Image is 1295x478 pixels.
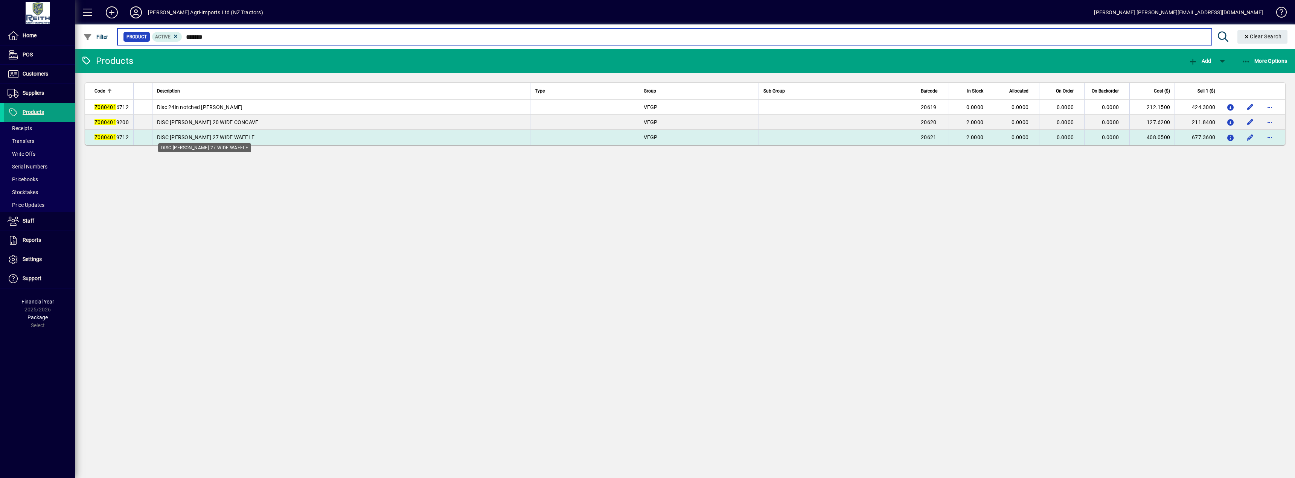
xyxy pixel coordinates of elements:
div: In Stock [954,87,990,95]
span: Transfers [8,138,34,144]
span: 20619 [921,104,936,110]
span: Staff [23,218,34,224]
td: 677.3600 [1175,130,1220,145]
button: Profile [124,6,148,19]
td: 424.3000 [1175,100,1220,115]
button: Edit [1244,116,1256,128]
div: DISC [PERSON_NAME] 27 WIDE WAFFLE [158,143,251,152]
span: Active [155,34,171,39]
span: Sell 1 ($) [1197,87,1215,95]
span: Package [27,314,48,320]
a: Stocktakes [4,186,75,199]
span: 0.0000 [1057,119,1074,125]
div: Sub Group [763,87,911,95]
span: 0.0000 [1102,119,1119,125]
a: Transfers [4,135,75,147]
span: 0.0000 [1057,134,1074,140]
span: On Order [1056,87,1074,95]
span: DISC [PERSON_NAME] 20 WIDE CONCAVE [157,119,259,125]
span: Suppliers [23,90,44,96]
em: Z080401 [94,119,116,125]
div: [PERSON_NAME] Agri-Imports Ltd (NZ Tractors) [148,6,263,18]
button: More options [1264,116,1276,128]
button: Add [100,6,124,19]
div: Code [94,87,129,95]
span: VEGP [644,134,658,140]
span: DISC [PERSON_NAME] 27 WIDE WAFFLE [157,134,254,140]
div: On Backorder [1089,87,1126,95]
mat-chip: Activation Status: Active [152,32,182,42]
span: Products [23,109,44,115]
span: 0.0000 [1102,104,1119,110]
td: 211.8400 [1175,115,1220,130]
a: Home [4,26,75,45]
div: Description [157,87,526,95]
div: Allocated [999,87,1035,95]
span: 20621 [921,134,936,140]
span: Allocated [1009,87,1028,95]
span: Barcode [921,87,937,95]
td: 212.1500 [1129,100,1175,115]
a: Suppliers [4,84,75,103]
span: VEGP [644,104,658,110]
span: Receipts [8,125,32,131]
a: Knowledge Base [1271,2,1286,26]
span: 6712 [94,104,129,110]
a: Reports [4,231,75,250]
em: Z080401 [94,134,116,140]
span: Disc 24in notched [PERSON_NAME] [157,104,243,110]
span: On Backorder [1092,87,1119,95]
span: Pricebooks [8,176,38,182]
span: Sub Group [763,87,785,95]
button: Clear [1237,30,1288,44]
a: POS [4,46,75,64]
div: Products [81,55,133,67]
span: 9712 [94,134,129,140]
a: Staff [4,212,75,231]
span: 2.0000 [966,119,984,125]
a: Receipts [4,122,75,135]
span: 0.0000 [1012,134,1029,140]
span: Group [644,87,656,95]
a: Settings [4,250,75,269]
span: 0.0000 [1012,104,1029,110]
div: [PERSON_NAME] [PERSON_NAME][EMAIL_ADDRESS][DOMAIN_NAME] [1094,6,1263,18]
div: Group [644,87,754,95]
div: Type [535,87,634,95]
button: More options [1264,131,1276,143]
a: Price Updates [4,199,75,211]
span: Code [94,87,105,95]
a: Customers [4,65,75,83]
span: 0.0000 [1012,119,1029,125]
span: Type [535,87,545,95]
span: 0.0000 [1057,104,1074,110]
td: 408.0500 [1129,130,1175,145]
span: More Options [1242,58,1287,64]
span: Serial Numbers [8,164,47,170]
td: 127.6200 [1129,115,1175,130]
span: 20620 [921,119,936,125]
span: Filter [83,34,108,40]
button: More options [1264,101,1276,113]
a: Serial Numbers [4,160,75,173]
span: Cost ($) [1154,87,1170,95]
button: Add [1187,54,1213,68]
span: Financial Year [21,299,54,305]
a: Write Offs [4,147,75,160]
a: Pricebooks [4,173,75,186]
span: Product [126,33,147,41]
span: Add [1188,58,1211,64]
span: Write Offs [8,151,35,157]
button: More Options [1240,54,1289,68]
span: Support [23,275,41,281]
button: Edit [1244,101,1256,113]
span: VEGP [644,119,658,125]
span: Settings [23,256,42,262]
span: Reports [23,237,41,243]
span: Home [23,32,37,38]
button: Filter [81,30,110,44]
span: Clear Search [1243,33,1282,39]
span: 2.0000 [966,134,984,140]
div: Barcode [921,87,944,95]
span: Stocktakes [8,189,38,195]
